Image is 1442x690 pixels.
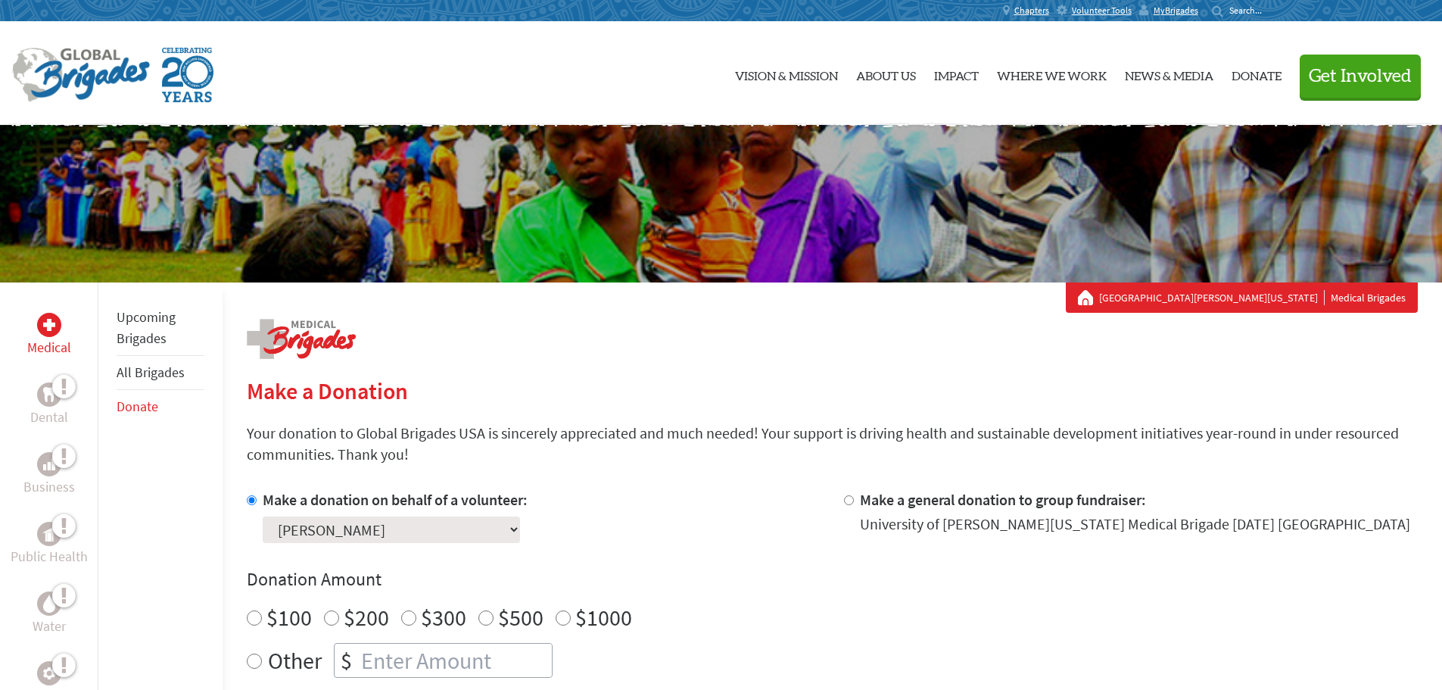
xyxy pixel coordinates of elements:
a: MedicalMedical [27,313,71,358]
button: Get Involved [1300,55,1421,98]
div: Medical [37,313,61,337]
p: Business [23,476,75,498]
a: News & Media [1125,34,1213,113]
a: All Brigades [117,364,185,381]
p: Your donation to Global Brigades USA is sincerely appreciated and much needed! Your support is dr... [247,423,1418,465]
a: Upcoming Brigades [117,308,176,347]
label: $300 [421,603,466,632]
li: All Brigades [117,356,204,390]
img: Global Brigades Celebrating 20 Years [162,48,213,102]
img: Water [43,595,55,612]
span: Volunteer Tools [1072,5,1132,17]
li: Upcoming Brigades [117,301,204,356]
label: $200 [344,603,389,632]
img: Medical [43,319,55,331]
div: Business [37,452,61,476]
div: Dental [37,382,61,407]
div: Engineering [37,661,61,685]
img: Global Brigades Logo [12,48,150,102]
img: Public Health [43,526,55,542]
div: University of [PERSON_NAME][US_STATE] Medical Brigade [DATE] [GEOGRAPHIC_DATA] [860,514,1410,535]
h4: Donation Amount [247,567,1418,592]
label: $1000 [575,603,632,632]
input: Search... [1229,5,1272,16]
a: Where We Work [997,34,1107,113]
a: [GEOGRAPHIC_DATA][PERSON_NAME][US_STATE] [1099,290,1325,305]
a: DentalDental [30,382,68,428]
a: Donate [117,398,158,415]
p: Medical [27,337,71,358]
div: Water [37,592,61,616]
img: logo-medical.png [247,319,356,359]
label: $100 [266,603,312,632]
label: Make a general donation to group fundraiser: [860,490,1146,509]
label: Make a donation on behalf of a volunteer: [263,490,528,509]
img: Business [43,458,55,470]
p: Water [33,616,66,637]
div: Public Health [37,522,61,546]
p: Public Health [11,546,88,567]
a: Public HealthPublic Health [11,522,88,567]
span: Chapters [1014,5,1049,17]
img: Dental [43,387,55,401]
span: Get Involved [1309,67,1412,86]
a: Vision & Mission [735,34,838,113]
li: Donate [117,390,204,423]
div: $ [335,644,358,677]
h2: Make a Donation [247,377,1418,404]
p: Dental [30,407,68,428]
a: WaterWater [33,592,66,637]
a: Impact [934,34,979,113]
a: About Us [856,34,916,113]
label: $500 [498,603,543,632]
a: Donate [1232,34,1282,113]
span: MyBrigades [1154,5,1198,17]
a: BusinessBusiness [23,452,75,498]
img: Engineering [43,667,55,679]
div: Medical Brigades [1078,290,1406,305]
input: Enter Amount [358,644,552,677]
label: Other [268,643,322,678]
